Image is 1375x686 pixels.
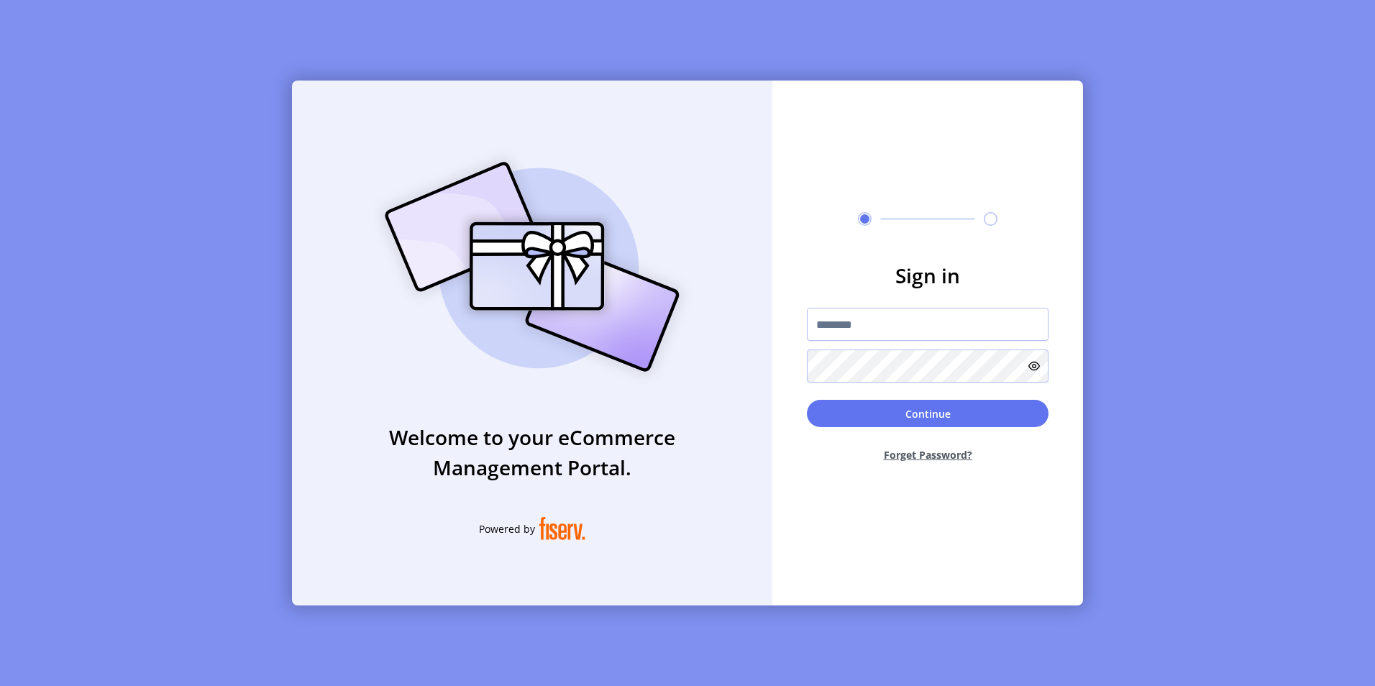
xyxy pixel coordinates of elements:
[363,146,701,388] img: card_Illustration.svg
[292,422,772,483] h3: Welcome to your eCommerce Management Portal.
[807,436,1049,474] button: Forget Password?
[479,521,535,536] span: Powered by
[807,260,1049,291] h3: Sign in
[807,400,1049,427] button: Continue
